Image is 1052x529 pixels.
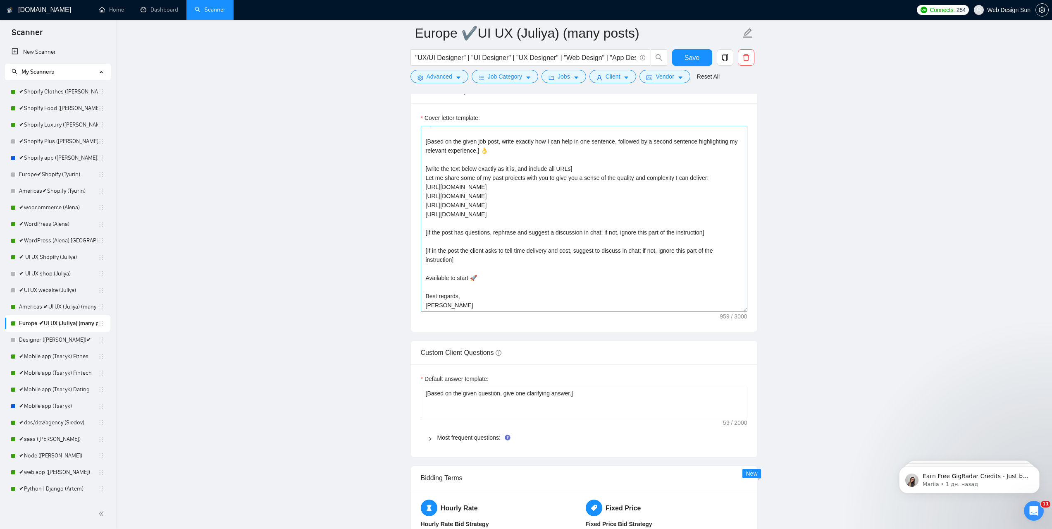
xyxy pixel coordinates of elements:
[19,332,98,348] a: Designer ([PERSON_NAME])✔
[5,431,110,448] li: ✔saas (Pavel)
[488,72,522,81] span: Job Category
[415,23,741,43] input: Scanner name...
[5,332,110,348] li: Designer (Sokol)✔
[98,237,105,244] span: holder
[98,353,105,360] span: holder
[98,370,105,376] span: holder
[421,387,747,418] textarea: Default answer template:
[1041,501,1050,507] span: 11
[19,481,98,497] a: ✔Python | Django (Artem)
[98,320,105,327] span: holder
[697,72,720,81] a: Reset All
[957,5,966,14] span: 284
[1035,7,1049,13] a: setting
[717,54,733,61] span: copy
[415,53,636,63] input: Search Freelance Jobs...
[19,133,98,150] a: ✔Shopify Plus ([PERSON_NAME])
[19,398,98,414] a: ✔Mobile app (Tsaryk)
[421,500,437,516] span: hourglass
[5,100,110,117] li: ✔Shopify Food (Bratko)
[421,466,747,490] div: Bidding Terms
[746,470,757,477] span: New
[5,481,110,497] li: ✔Python | Django (Artem)
[5,216,110,232] li: ✔WordPress (Alena)
[5,26,49,44] span: Scanner
[656,72,674,81] span: Vendor
[606,72,620,81] span: Client
[19,365,98,381] a: ✔Mobile app (Tsaryk) Fintech
[717,49,733,66] button: copy
[1024,501,1044,521] iframe: Intercom live chat
[5,299,110,315] li: Americas ✔UI UX (Juliya) (many posts)
[98,155,105,161] span: holder
[5,381,110,398] li: ✔Mobile app (Tsaryk) Dating
[421,374,489,383] label: Default answer template:
[421,126,747,312] textarea: Cover letter template:
[427,436,432,441] span: right
[12,69,17,74] span: search
[5,44,110,60] li: New Scanner
[12,44,104,60] a: New Scanner
[496,350,501,356] span: info-circle
[98,254,105,261] span: holder
[421,500,582,516] h5: Hourly Rate
[976,7,982,13] span: user
[410,70,468,83] button: settingAdvancedcaret-down
[98,287,105,294] span: holder
[596,74,602,81] span: user
[738,54,754,61] span: delete
[98,270,105,277] span: holder
[21,68,54,75] span: My Scanners
[19,315,98,332] a: Europe ✔UI UX (Juliya) (many posts)
[19,249,98,266] a: ✔ UI UX Shopify (Juliya)
[19,464,98,481] a: ✔web app ([PERSON_NAME])
[586,521,652,527] b: Fixed Price Bid Strategy
[623,74,629,81] span: caret-down
[456,74,461,81] span: caret-down
[646,74,652,81] span: idcard
[738,49,754,66] button: delete
[5,414,110,431] li: ✔des/dev/agency (Siedov)
[5,282,110,299] li: ✔UI UX website (Juliya)
[98,469,105,476] span: holder
[19,150,98,166] a: ✔Shopify app ([PERSON_NAME])
[930,5,954,14] span: Connects:
[19,282,98,299] a: ✔UI UX website (Juliya)
[921,7,927,13] img: upwork-logo.png
[19,166,98,183] a: Europe✔Shopify (Tyurin)
[19,348,98,365] a: ✔Mobile app (Tsaryk) Fitnes
[5,183,110,199] li: Americas✔Shopify (Tyurin)
[98,89,105,95] span: holder
[98,304,105,310] span: holder
[573,74,579,81] span: caret-down
[5,166,110,183] li: Europe✔Shopify (Tyurin)
[19,448,98,464] a: ✔Node ([PERSON_NAME])
[558,72,570,81] span: Jobs
[19,414,98,431] a: ✔des/dev/agency (Siedov)
[586,500,602,516] span: tag
[5,464,110,481] li: ✔web app (Pavel)
[19,232,98,249] a: ✔WordPress (Alena) [GEOGRAPHIC_DATA]
[98,105,105,112] span: holder
[98,419,105,426] span: holder
[19,117,98,133] a: ✔Shopify Luxury ([PERSON_NAME])
[421,521,489,527] b: Hourly Rate Bid Strategy
[5,348,110,365] li: ✔Mobile app (Tsaryk) Fitnes
[677,74,683,81] span: caret-down
[5,133,110,150] li: ✔Shopify Plus (Bratko)
[5,315,110,332] li: Europe ✔UI UX (Juliya) (many posts)
[98,436,105,443] span: holder
[525,74,531,81] span: caret-down
[5,199,110,216] li: ✔woocommerce (Alena)
[549,74,554,81] span: folder
[98,510,107,518] span: double-left
[19,199,98,216] a: ✔woocommerce (Alena)
[421,349,501,356] span: Custom Client Questions
[437,434,501,441] a: Most frequent questions:
[7,4,13,17] img: logo
[19,216,98,232] a: ✔WordPress (Alena)
[421,113,480,122] label: Cover letter template:
[542,70,586,83] button: folderJobscaret-down
[98,221,105,227] span: holder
